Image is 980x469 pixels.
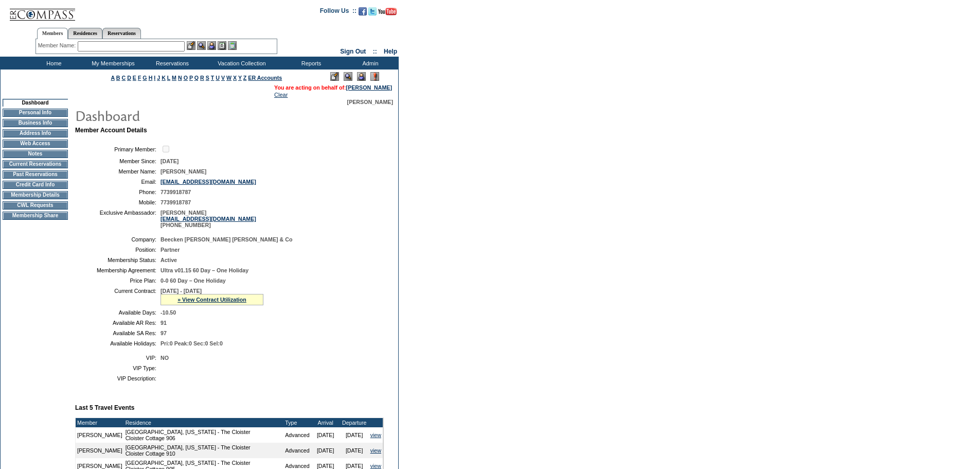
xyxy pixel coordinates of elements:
a: Z [243,75,247,81]
span: [DATE] [161,158,179,164]
a: A [111,75,115,81]
td: Arrival [311,418,340,427]
a: view [370,447,381,454]
a: Sign Out [340,48,366,55]
div: Member Name: [38,41,78,50]
span: [DATE] - [DATE] [161,288,202,294]
td: Exclusive Ambassador: [79,210,156,228]
a: O [184,75,188,81]
img: Become our fan on Facebook [359,7,367,15]
img: Log Concern/Member Elevation [370,72,379,81]
td: Departure [340,418,369,427]
td: Current Reservations [3,160,68,168]
td: Membership Status: [79,257,156,263]
a: [PERSON_NAME] [346,84,392,91]
td: Available AR Res: [79,320,156,326]
td: Price Plan: [79,277,156,284]
img: Reservations [218,41,226,50]
td: Business Info [3,119,68,127]
td: CWL Requests [3,201,68,210]
td: Advanced [283,443,311,458]
td: VIP Description: [79,375,156,381]
span: Active [161,257,177,263]
span: NO [161,355,169,361]
span: :: [373,48,377,55]
td: Primary Member: [79,144,156,154]
span: -10.50 [161,309,176,316]
a: W [226,75,231,81]
td: Email: [79,179,156,185]
td: [DATE] [311,443,340,458]
a: M [172,75,176,81]
img: Follow us on Twitter [368,7,377,15]
td: Member [76,418,124,427]
a: H [149,75,153,81]
a: Subscribe to our YouTube Channel [378,10,397,16]
td: [DATE] [340,427,369,443]
td: VIP Type: [79,365,156,371]
td: Available Holidays: [79,340,156,346]
td: Past Reservations [3,170,68,179]
a: P [189,75,193,81]
td: Address Info [3,129,68,137]
td: Admin [340,57,399,70]
a: G [142,75,147,81]
span: 7739918787 [161,189,191,195]
td: Credit Card Info [3,181,68,189]
td: Reports [280,57,340,70]
a: J [157,75,160,81]
img: pgTtlDashboard.gif [75,105,280,126]
a: view [370,463,381,469]
img: Subscribe to our YouTube Channel [378,8,397,15]
a: N [178,75,182,81]
a: Q [194,75,199,81]
td: Follow Us :: [320,6,357,19]
span: You are acting on behalf of: [274,84,392,91]
a: Become our fan on Facebook [359,10,367,16]
img: View [197,41,206,50]
td: [PERSON_NAME] [76,427,124,443]
a: Residences [68,28,102,39]
a: S [206,75,209,81]
td: Home [23,57,82,70]
td: Notes [3,150,68,158]
a: Follow us on Twitter [368,10,377,16]
a: I [154,75,155,81]
td: Membership Details [3,191,68,199]
a: E [133,75,136,81]
a: Y [238,75,242,81]
a: U [216,75,220,81]
span: 91 [161,320,167,326]
img: Edit Mode [330,72,339,81]
img: View Mode [344,72,352,81]
img: Impersonate [357,72,366,81]
td: Member Since: [79,158,156,164]
img: Impersonate [207,41,216,50]
td: Advanced [283,427,311,443]
a: C [121,75,126,81]
td: Available SA Res: [79,330,156,336]
a: ER Accounts [248,75,282,81]
td: Residence [124,418,284,427]
a: V [221,75,225,81]
td: [DATE] [340,443,369,458]
span: [PERSON_NAME] [161,168,206,175]
a: [EMAIL_ADDRESS][DOMAIN_NAME] [161,179,256,185]
b: Member Account Details [75,127,147,134]
td: [GEOGRAPHIC_DATA], [US_STATE] - The Cloister Cloister Cottage 906 [124,427,284,443]
td: VIP: [79,355,156,361]
span: 97 [161,330,167,336]
td: Membership Share [3,212,68,220]
td: Vacation Collection [201,57,280,70]
td: Type [283,418,311,427]
a: T [211,75,215,81]
td: [DATE] [311,427,340,443]
b: Last 5 Travel Events [75,404,134,411]
td: Member Name: [79,168,156,175]
span: Ultra v01.15 60 Day – One Holiday [161,267,248,273]
a: D [127,75,131,81]
td: Membership Agreement: [79,267,156,273]
a: K [162,75,166,81]
a: view [370,432,381,438]
span: 0-0 60 Day – One Holiday [161,277,226,284]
